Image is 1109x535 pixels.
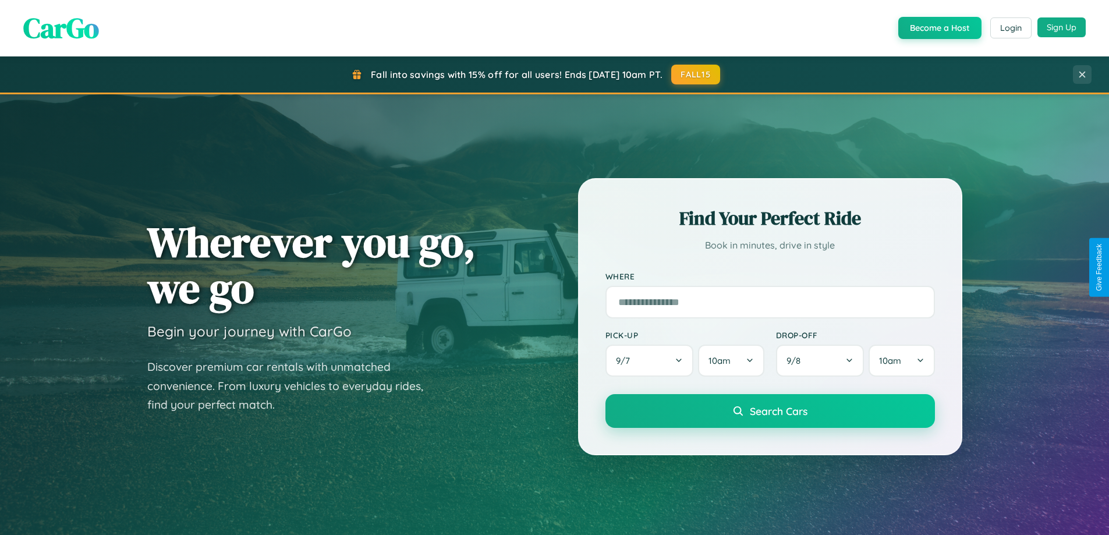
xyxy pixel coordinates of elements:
h3: Begin your journey with CarGo [147,323,352,340]
label: Pick-up [605,330,764,340]
span: 10am [879,355,901,366]
h2: Find Your Perfect Ride [605,206,935,231]
span: 9 / 8 [786,355,806,366]
button: 10am [698,345,764,377]
div: Give Feedback [1095,244,1103,291]
span: Search Cars [750,405,807,417]
label: Where [605,271,935,281]
label: Drop-off [776,330,935,340]
span: 10am [708,355,731,366]
button: Search Cars [605,394,935,428]
span: CarGo [23,9,99,47]
button: Sign Up [1037,17,1086,37]
button: FALL15 [671,65,720,84]
button: 9/8 [776,345,864,377]
span: Fall into savings with 15% off for all users! Ends [DATE] 10am PT. [371,69,662,80]
p: Book in minutes, drive in style [605,237,935,254]
button: 9/7 [605,345,694,377]
button: 10am [869,345,934,377]
span: 9 / 7 [616,355,636,366]
h1: Wherever you go, we go [147,219,476,311]
button: Become a Host [898,17,982,39]
button: Login [990,17,1032,38]
p: Discover premium car rentals with unmatched convenience. From luxury vehicles to everyday rides, ... [147,357,438,414]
